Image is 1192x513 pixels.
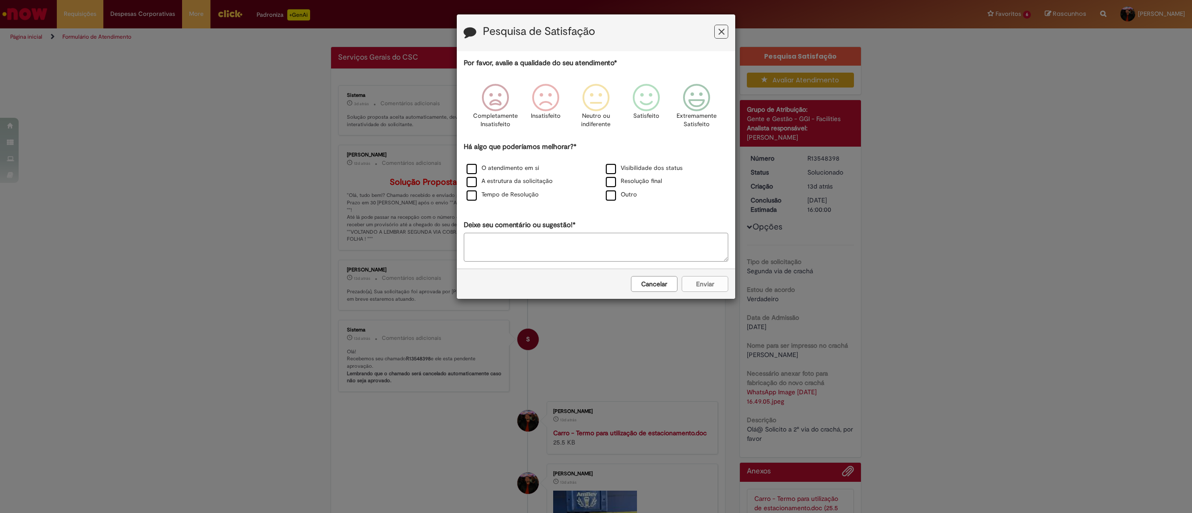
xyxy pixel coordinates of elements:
p: Neutro ou indiferente [579,112,613,129]
button: Cancelar [631,276,677,292]
label: Deixe seu comentário ou sugestão!* [464,220,576,230]
div: Satisfeito [623,77,670,141]
div: Insatisfeito [522,77,569,141]
label: O atendimento em si [467,164,539,173]
div: Extremamente Satisfeito [673,77,720,141]
label: Por favor, avalie a qualidade do seu atendimento* [464,58,617,68]
label: Pesquisa de Satisfação [483,26,595,38]
div: Há algo que poderíamos melhorar?* [464,142,728,202]
label: A estrutura da solicitação [467,177,553,186]
p: Satisfeito [633,112,659,121]
label: Outro [606,190,637,199]
p: Extremamente Satisfeito [677,112,717,129]
p: Completamente Insatisfeito [473,112,518,129]
label: Visibilidade dos status [606,164,683,173]
label: Tempo de Resolução [467,190,539,199]
div: Completamente Insatisfeito [471,77,519,141]
p: Insatisfeito [531,112,561,121]
label: Resolução final [606,177,662,186]
div: Neutro ou indiferente [572,77,620,141]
